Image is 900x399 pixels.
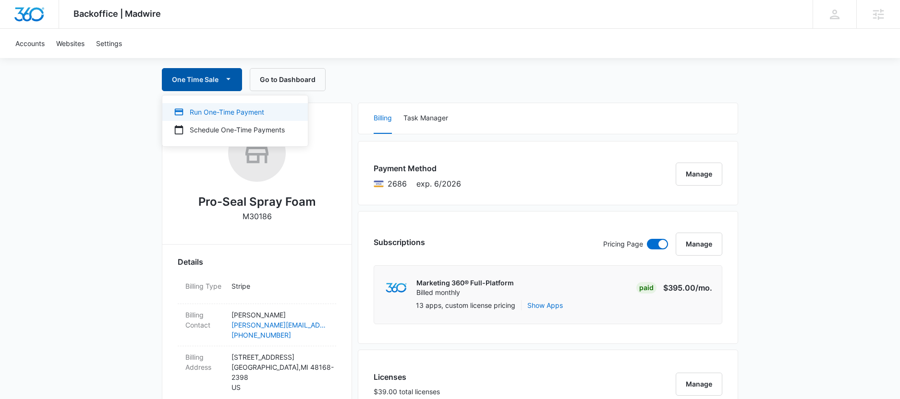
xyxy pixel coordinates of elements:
button: Go to Dashboard [250,68,326,91]
p: $39.00 total licenses [374,387,440,397]
a: [PHONE_NUMBER] [231,330,328,340]
button: One Time Sale [162,68,242,91]
button: Run One-Time Payment [162,103,308,121]
span: exp. 6/2026 [416,178,461,189]
p: Pricing Page [603,239,643,249]
img: marketing360Logo [386,283,406,293]
p: Marketing 360® Full-Platform [416,278,514,288]
button: Show Apps [527,300,563,310]
h3: Licenses [374,371,440,383]
dt: Billing Address [185,352,224,372]
button: Task Manager [403,103,448,134]
dt: Billing Contact [185,310,224,330]
p: Billed monthly [416,288,514,297]
p: [STREET_ADDRESS] [GEOGRAPHIC_DATA] , MI 48168-2398 US [231,352,328,392]
a: [PERSON_NAME][EMAIL_ADDRESS][DOMAIN_NAME] [231,320,328,330]
button: Manage [676,163,722,186]
dt: Billing Type [185,281,224,291]
button: Manage [676,233,722,256]
a: Accounts [10,29,50,58]
p: M30186 [243,211,272,222]
span: /mo. [695,283,712,293]
p: [PERSON_NAME] [231,310,328,320]
div: Schedule One-Time Payments [174,125,285,135]
div: Billing Contact[PERSON_NAME][PERSON_NAME][EMAIL_ADDRESS][DOMAIN_NAME][PHONE_NUMBER] [178,304,336,346]
span: Backoffice | Madwire [73,9,161,19]
div: Billing TypeStripe [178,275,336,304]
h2: Pro-Seal Spray Foam [198,193,316,211]
span: Visa ending with [388,178,407,189]
p: Stripe [231,281,328,291]
button: Schedule One-Time Payments [162,121,308,139]
div: Run One-Time Payment [174,107,285,117]
p: 13 apps, custom license pricing [416,300,515,310]
span: Details [178,256,203,268]
button: Billing [374,103,392,134]
a: Websites [50,29,90,58]
a: Settings [90,29,128,58]
div: Paid [636,282,657,293]
h3: Payment Method [374,163,461,174]
button: Manage [676,373,722,396]
h3: Subscriptions [374,236,425,248]
p: $395.00 [663,282,712,293]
